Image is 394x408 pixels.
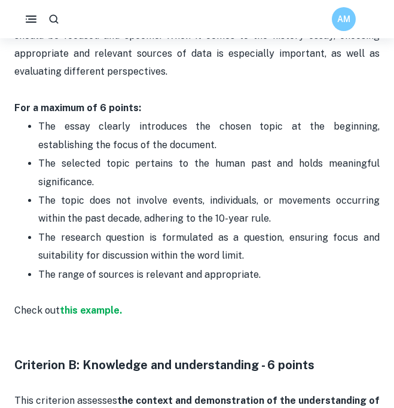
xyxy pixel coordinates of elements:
[332,7,356,31] button: AM
[14,302,380,320] p: Check out
[38,192,380,228] p: The topic does not involve events, individuals, or movements occurring within the past decade, ad...
[38,155,380,191] p: The selected topic pertains to the human past and holds meaningful significance.
[337,13,351,26] h6: AM
[60,305,122,316] a: this example.
[38,229,380,265] p: The research question is formulated as a question, ensuring focus and suitability for discussion ...
[38,118,380,154] p: The essay clearly introduces the chosen topic at the beginning, establishing the focus of the doc...
[117,395,366,406] strong: the context and demonstration of the understanding
[38,266,380,302] p: The range of sources is relevant and appropriate.
[14,102,141,113] strong: For a maximum of 6 points:
[14,358,314,372] strong: Criterion B: Knowledge and understanding - 6 points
